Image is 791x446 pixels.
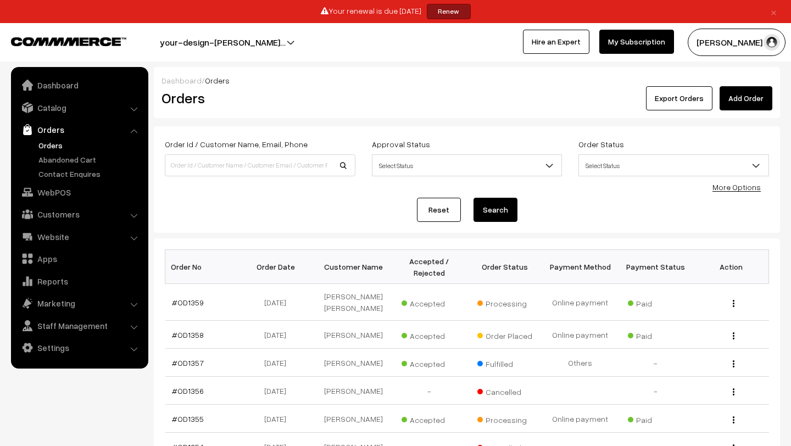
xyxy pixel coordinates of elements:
[646,86,712,110] button: Export Orders
[477,355,532,370] span: Fulfilled
[11,34,107,47] a: COMMMERCE
[372,138,430,150] label: Approval Status
[165,250,241,284] th: Order No
[14,227,144,247] a: Website
[402,355,456,370] span: Accepted
[161,75,772,86] div: /
[764,34,780,51] img: user
[372,156,562,175] span: Select Status
[542,349,617,377] td: Others
[523,30,589,54] a: Hire an Expert
[36,140,144,151] a: Orders
[316,349,391,377] td: [PERSON_NAME]
[477,383,532,398] span: Cancelled
[618,349,693,377] td: -
[733,360,734,367] img: Menu
[417,198,461,222] a: Reset
[733,416,734,423] img: Menu
[14,338,144,358] a: Settings
[712,182,761,192] a: More Options
[14,249,144,269] a: Apps
[161,76,202,85] a: Dashboard
[402,295,456,309] span: Accepted
[693,250,768,284] th: Action
[578,138,624,150] label: Order Status
[36,168,144,180] a: Contact Enquires
[121,29,324,56] button: your-design-[PERSON_NAME]…
[372,154,562,176] span: Select Status
[628,295,683,309] span: Paid
[733,388,734,395] img: Menu
[241,284,316,321] td: [DATE]
[618,250,693,284] th: Payment Status
[14,271,144,291] a: Reports
[241,250,316,284] th: Order Date
[542,321,617,349] td: Online payment
[241,405,316,433] td: [DATE]
[36,154,144,165] a: Abandoned Cart
[720,86,772,110] a: Add Order
[14,98,144,118] a: Catalog
[474,198,517,222] button: Search
[316,284,391,321] td: [PERSON_NAME] [PERSON_NAME]
[161,90,354,107] h2: Orders
[477,295,532,309] span: Processing
[579,156,768,175] span: Select Status
[402,411,456,426] span: Accepted
[172,330,204,339] a: #OD1358
[628,327,683,342] span: Paid
[392,377,467,405] td: -
[618,377,693,405] td: -
[172,298,204,307] a: #OD1359
[392,250,467,284] th: Accepted / Rejected
[733,300,734,307] img: Menu
[688,29,786,56] button: [PERSON_NAME] N.P
[542,284,617,321] td: Online payment
[628,411,683,426] span: Paid
[316,405,391,433] td: [PERSON_NAME]
[172,358,204,367] a: #OD1357
[14,316,144,336] a: Staff Management
[316,377,391,405] td: [PERSON_NAME]
[172,386,204,395] a: #OD1356
[165,138,308,150] label: Order Id / Customer Name, Email, Phone
[477,411,532,426] span: Processing
[316,321,391,349] td: [PERSON_NAME]
[165,154,355,176] input: Order Id / Customer Name / Customer Email / Customer Phone
[542,250,617,284] th: Payment Method
[599,30,674,54] a: My Subscription
[11,37,126,46] img: COMMMERCE
[477,327,532,342] span: Order Placed
[14,75,144,95] a: Dashboard
[467,250,542,284] th: Order Status
[578,154,769,176] span: Select Status
[4,4,787,19] div: Your renewal is due [DATE]
[733,332,734,339] img: Menu
[14,182,144,202] a: WebPOS
[14,120,144,140] a: Orders
[542,405,617,433] td: Online payment
[14,293,144,313] a: Marketing
[205,76,230,85] span: Orders
[316,250,391,284] th: Customer Name
[241,349,316,377] td: [DATE]
[241,321,316,349] td: [DATE]
[241,377,316,405] td: [DATE]
[427,4,471,19] a: Renew
[402,327,456,342] span: Accepted
[766,5,781,18] a: ×
[172,414,204,423] a: #OD1355
[14,204,144,224] a: Customers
